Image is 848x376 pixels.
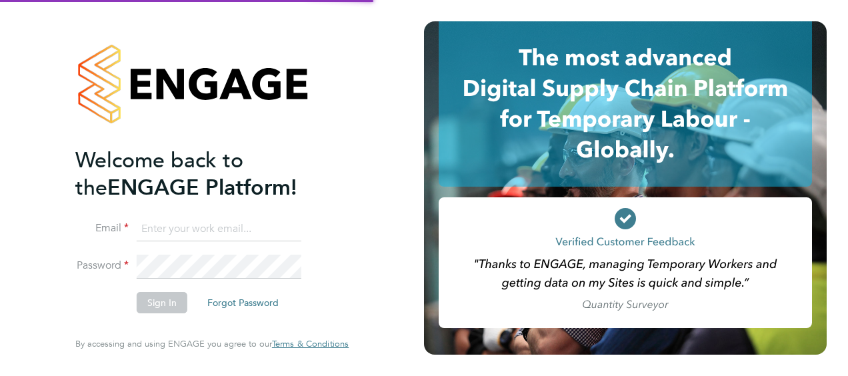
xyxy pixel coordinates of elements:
label: Password [75,259,129,273]
button: Sign In [137,292,187,313]
span: Welcome back to the [75,147,243,201]
a: Terms & Conditions [272,339,349,349]
h2: ENGAGE Platform! [75,147,335,201]
button: Forgot Password [197,292,289,313]
input: Enter your work email... [137,217,301,241]
span: Terms & Conditions [272,338,349,349]
label: Email [75,221,129,235]
span: By accessing and using ENGAGE you agree to our [75,338,349,349]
